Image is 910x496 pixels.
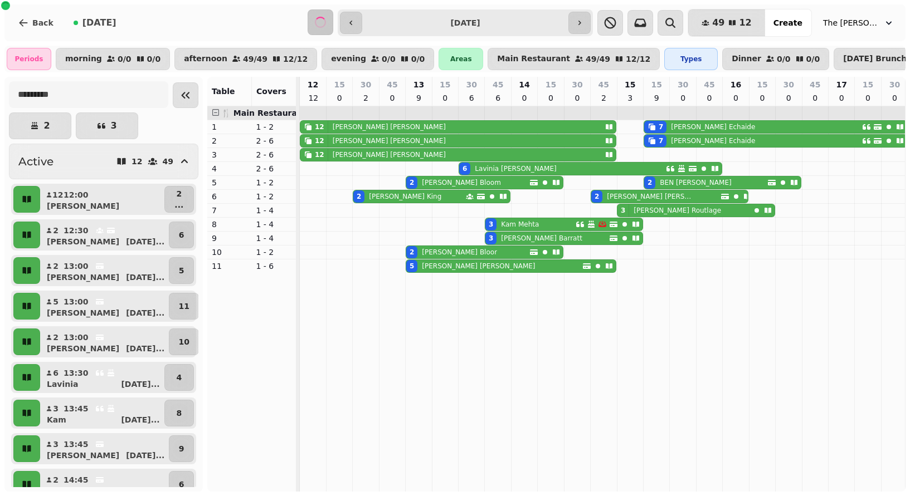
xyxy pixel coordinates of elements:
button: Active1249 [9,144,198,179]
span: Covers [256,87,286,96]
p: [PERSON_NAME] [47,343,119,354]
p: 0 [705,92,714,104]
p: 49 / 49 [586,55,610,63]
p: 0 [441,92,450,104]
p: 15 [546,79,556,90]
p: 1 - 4 [256,233,292,244]
p: 0 / 0 [806,55,820,63]
p: 9 [414,92,423,104]
p: 10 [178,336,189,347]
div: 7 [659,136,663,145]
p: 1 - 2 [256,247,292,258]
p: 0 / 0 [147,55,161,63]
p: [PERSON_NAME] [47,236,119,247]
p: 12 / 12 [626,55,650,63]
p: 9 [212,233,247,244]
p: [PERSON_NAME] Routlage [634,206,721,215]
div: Types [664,48,718,70]
button: evening0/00/0 [322,48,434,70]
div: 2 [648,178,652,187]
span: Table [212,87,235,96]
p: 6 [212,191,247,202]
p: [PERSON_NAME] Bloom [422,178,500,187]
p: [PERSON_NAME] [PERSON_NAME] [333,136,446,145]
p: 3 [52,439,59,450]
p: 1 [212,121,247,132]
span: Create [773,19,802,27]
div: 3 [621,206,625,215]
p: 0 / 0 [411,55,425,63]
p: 17 [836,79,846,90]
button: 313:45[PERSON_NAME][DATE]... [42,435,167,462]
h2: Active [18,154,53,169]
button: 213:00[PERSON_NAME][DATE]... [42,257,167,284]
div: 12 [315,122,324,131]
button: Dinner0/00/0 [722,48,829,70]
button: 2 [9,112,71,139]
p: 2 [212,135,247,146]
p: 1 - 2 [256,177,292,188]
p: 2 - 6 [256,135,292,146]
p: 30 [361,79,371,90]
p: 2 [52,261,59,272]
button: 11 [169,293,198,320]
p: 0 [679,92,688,104]
p: [DATE] ... [126,236,164,247]
div: 7 [659,122,663,131]
p: 0 [547,92,556,104]
p: [DATE] ... [126,343,164,354]
p: 3 [212,149,247,160]
p: Main Restaurant [497,55,570,63]
p: 5 [212,177,247,188]
p: 30 [889,79,900,90]
p: 0 [731,92,740,104]
p: 0 / 0 [118,55,132,63]
p: 4 [176,372,182,383]
p: 8 [212,219,247,230]
p: 8 [176,407,182,419]
button: 4 [164,364,194,391]
p: 12 [308,79,318,90]
p: 0 [520,92,529,104]
p: 0 [784,92,793,104]
p: 2 [52,332,59,343]
p: 16 [731,79,741,90]
div: 3 [489,234,493,243]
p: [PERSON_NAME] King [369,192,441,201]
p: 13:00 [64,332,89,343]
p: 2 [52,225,59,236]
p: 45 [704,79,714,90]
div: 6 [463,164,467,173]
p: 15 [625,79,635,90]
p: 14:45 [64,474,89,485]
button: 8 [164,400,194,426]
p: afternoon [184,55,227,63]
p: 5 [52,296,59,307]
p: 2 [43,121,50,130]
p: 13 [413,79,424,90]
button: [DATE] [65,9,125,36]
p: 12 [132,158,142,165]
button: 9 [169,435,194,462]
p: 15 [757,79,767,90]
span: 12 [739,18,751,27]
p: 14 [519,79,529,90]
p: 0 [864,92,873,104]
p: 1 - 2 [256,121,292,132]
p: 15 [440,79,450,90]
button: 5 [169,257,194,284]
p: 6 [467,92,476,104]
div: 2 [410,248,414,257]
p: 13:00 [64,296,89,307]
p: 13:45 [64,439,89,450]
p: 3 [110,121,116,130]
p: 2 [52,474,59,485]
button: Collapse sidebar [173,82,198,108]
p: 45 [387,79,397,90]
span: 🍴 Main Restaurant [221,109,306,117]
p: [DATE] Brunch [843,55,907,63]
p: 2 [174,188,183,199]
span: 49 [712,18,724,27]
p: 6 [179,479,184,490]
button: 2... [164,186,194,213]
